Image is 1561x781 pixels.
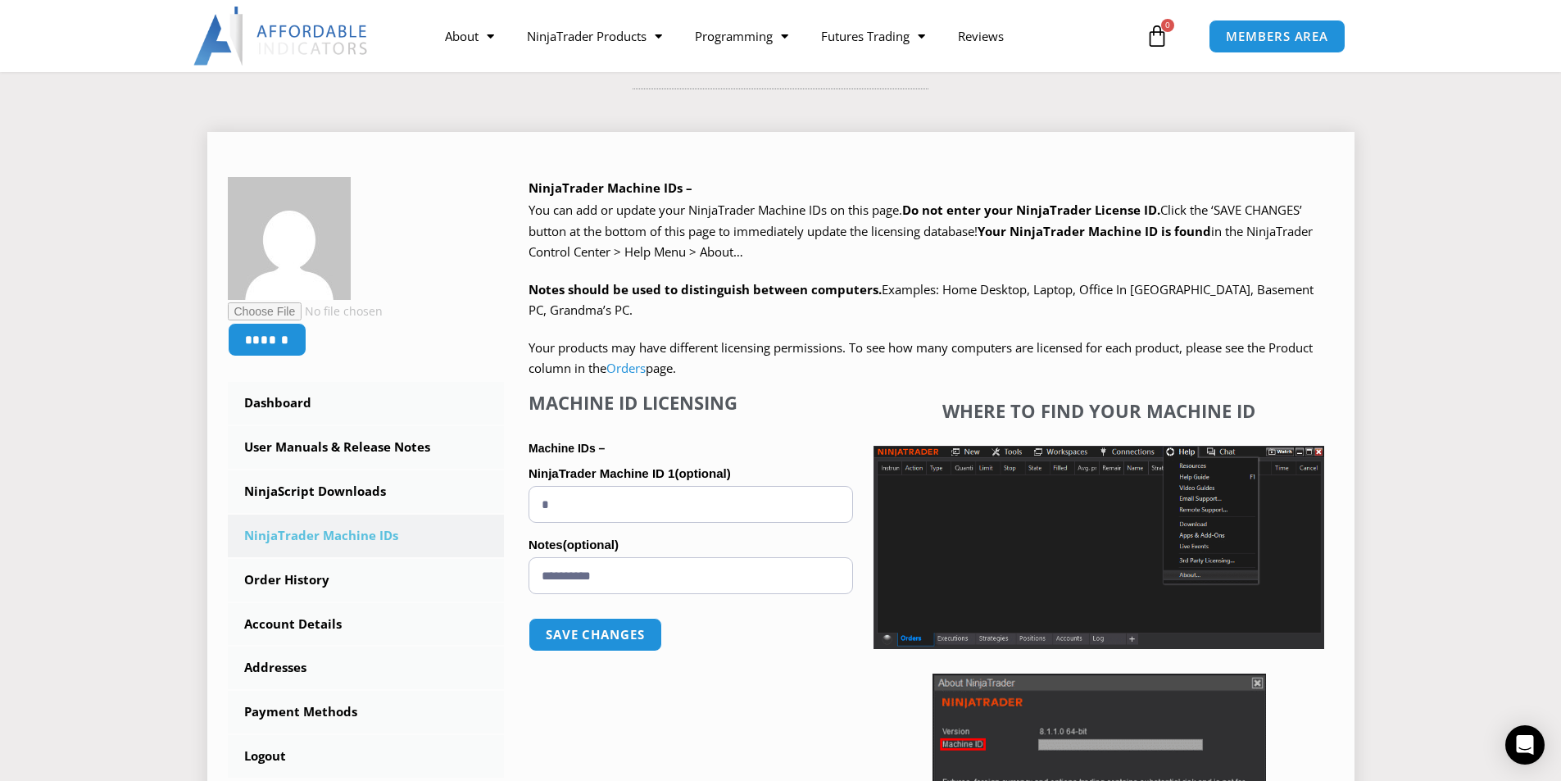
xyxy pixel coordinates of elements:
a: NinjaTrader Products [511,17,678,55]
span: (optional) [563,538,619,552]
a: Logout [228,735,505,778]
span: Your products may have different licensing permissions. To see how many computers are licensed fo... [529,339,1313,377]
img: Screenshot 2025-01-17 1155544 | Affordable Indicators – NinjaTrader [874,446,1324,649]
span: MEMBERS AREA [1226,30,1328,43]
nav: Account pages [228,382,505,778]
button: Save changes [529,618,662,652]
label: Notes [529,533,853,557]
strong: Machine IDs – [529,442,605,455]
a: MEMBERS AREA [1209,20,1345,53]
a: NinjaScript Downloads [228,470,505,513]
span: Examples: Home Desktop, Laptop, Office In [GEOGRAPHIC_DATA], Basement PC, Grandma’s PC. [529,281,1314,319]
span: Click the ‘SAVE CHANGES’ button at the bottom of this page to immediately update the licensing da... [529,202,1313,260]
a: NinjaTrader Machine IDs [228,515,505,557]
b: Do not enter your NinjaTrader License ID. [902,202,1160,218]
a: About [429,17,511,55]
a: Programming [678,17,805,55]
nav: Menu [429,17,1141,55]
a: Orders [606,360,646,376]
a: Addresses [228,647,505,689]
strong: Notes should be used to distinguish between computers. [529,281,882,297]
span: 0 [1161,19,1174,32]
a: Dashboard [228,382,505,425]
a: User Manuals & Release Notes [228,426,505,469]
a: Futures Trading [805,17,942,55]
h4: Where to find your Machine ID [874,400,1324,421]
a: Payment Methods [228,691,505,733]
span: You can add or update your NinjaTrader Machine IDs on this page. [529,202,902,218]
h4: Machine ID Licensing [529,392,853,413]
strong: Your NinjaTrader Machine ID is found [978,223,1211,239]
img: 3e961ded3c57598c38b75bad42f30339efeb9c3e633a926747af0a11817a7dee [228,177,351,300]
span: (optional) [674,466,730,480]
a: Account Details [228,603,505,646]
a: 0 [1121,12,1193,60]
a: Reviews [942,17,1020,55]
label: NinjaTrader Machine ID 1 [529,461,853,486]
img: LogoAI | Affordable Indicators – NinjaTrader [193,7,370,66]
b: NinjaTrader Machine IDs – [529,179,692,196]
div: Open Intercom Messenger [1505,725,1545,765]
a: Order History [228,559,505,602]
